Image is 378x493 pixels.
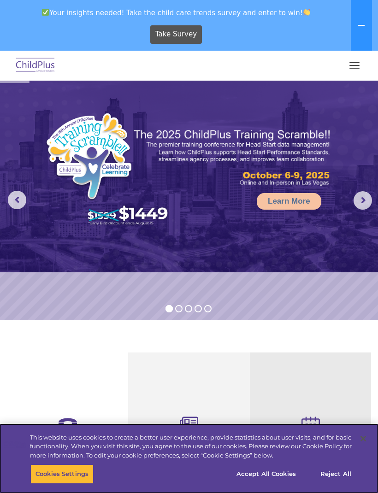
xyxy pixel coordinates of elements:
[231,464,301,484] button: Accept All Cookies
[42,9,49,16] img: ✅
[303,9,310,16] img: 👏
[307,464,365,484] button: Reject All
[150,25,202,44] a: Take Survey
[257,193,321,210] a: Learn More
[14,55,57,76] img: ChildPlus by Procare Solutions
[353,428,373,449] button: Close
[30,464,94,484] button: Cookies Settings
[155,26,197,42] span: Take Survey
[4,4,349,22] span: Your insights needed! Take the child care trends survey and enter to win!
[30,433,352,460] div: This website uses cookies to create a better user experience, provide statistics about user visit...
